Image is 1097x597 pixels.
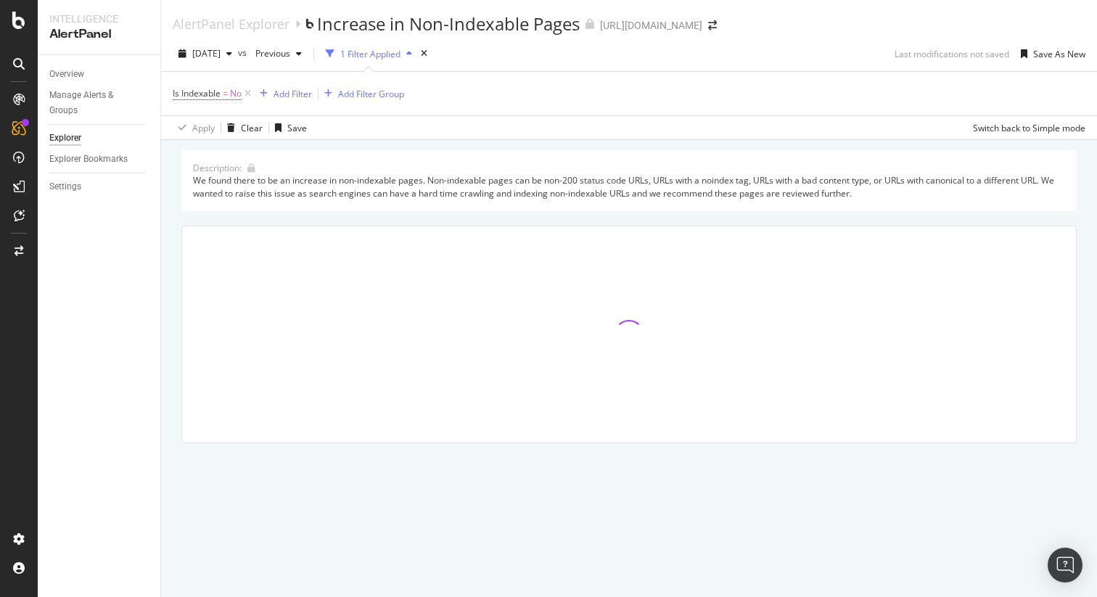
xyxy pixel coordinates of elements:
[269,116,307,139] button: Save
[418,46,430,61] div: times
[338,88,404,100] div: Add Filter Group
[49,179,150,194] a: Settings
[192,47,221,59] span: 2025 Sep. 30th
[49,67,84,82] div: Overview
[967,116,1085,139] button: Switch back to Simple mode
[320,42,418,65] button: 1 Filter Applied
[319,85,404,102] button: Add Filter Group
[250,42,308,65] button: Previous
[173,87,221,99] span: Is Indexable
[600,18,702,33] div: [URL][DOMAIN_NAME]
[192,122,215,134] div: Apply
[49,179,81,194] div: Settings
[221,116,263,139] button: Clear
[274,88,312,100] div: Add Filter
[895,48,1009,60] div: Last modifications not saved
[173,116,215,139] button: Apply
[1015,42,1085,65] button: Save As New
[317,12,580,36] div: Increase in Non-Indexable Pages
[49,131,81,146] div: Explorer
[1048,548,1082,582] div: Open Intercom Messenger
[49,88,150,118] a: Manage Alerts & Groups
[49,152,150,167] a: Explorer Bookmarks
[49,67,150,82] a: Overview
[49,88,136,118] div: Manage Alerts & Groups
[49,26,149,43] div: AlertPanel
[287,122,307,134] div: Save
[241,122,263,134] div: Clear
[708,20,717,30] div: arrow-right-arrow-left
[238,46,250,59] span: vs
[230,83,242,104] span: No
[49,12,149,26] div: Intelligence
[49,152,128,167] div: Explorer Bookmarks
[173,42,238,65] button: [DATE]
[193,174,1065,199] div: We found there to be an increase in non-indexable pages. Non-indexable pages can be non-200 statu...
[173,16,289,32] a: AlertPanel Explorer
[254,85,312,102] button: Add Filter
[340,48,400,60] div: 1 Filter Applied
[1033,48,1085,60] div: Save As New
[250,47,290,59] span: Previous
[973,122,1085,134] div: Switch back to Simple mode
[223,87,228,99] span: =
[193,162,242,174] div: Description:
[49,131,150,146] a: Explorer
